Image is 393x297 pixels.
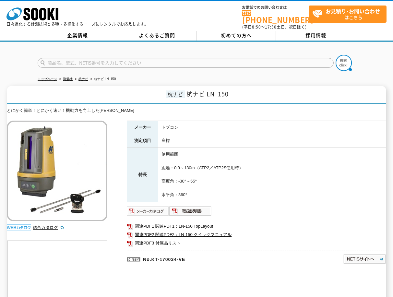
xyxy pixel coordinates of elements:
a: [PHONE_NUMBER] [242,10,309,23]
a: 初めての方へ [196,31,276,41]
span: 17:30 [265,24,277,30]
a: 企業情報 [38,31,117,41]
td: 座標 [158,134,386,148]
td: トプコン [158,121,386,134]
a: よくあるご質問 [117,31,196,41]
a: 関連PDF1 関連PDF1：LN-150 TopLayout [127,222,386,231]
td: 使用範囲 距離：0.9～130m（ATP2／ATP2S使用時） 高度角：-30°～55° 水平角：360° [158,148,386,202]
strong: お見積り･お問い合わせ [326,7,380,15]
input: 商品名、型式、NETIS番号を入力してください [38,58,334,68]
div: とにかく簡単！とにかく速い！機動力を向上した[PERSON_NAME] [7,107,386,114]
span: お電話でのお問い合わせは [242,6,309,9]
a: 測量機 [63,77,73,81]
span: 杭ナビ [166,90,185,98]
img: 杭ナビ LNｰ150 [7,121,107,221]
li: 杭ナビ LNｰ150 [89,76,116,83]
a: 杭ナビ [78,77,88,81]
img: メーカーカタログ [127,206,169,216]
img: webカタログ [7,224,31,231]
a: 関連PDF3 付属品リスト [127,239,386,247]
p: 日々進化する計測技術と多種・多様化するニーズにレンタルでお応えします。 [6,22,149,26]
th: 特長 [127,148,158,202]
span: 8:50 [252,24,261,30]
a: メーカーカタログ [127,210,169,215]
span: はこちら [312,6,386,22]
a: 取扱説明書 [169,210,212,215]
span: 杭ナビ LNｰ150 [186,89,229,98]
a: 総合カタログ [33,225,65,230]
img: btn_search.png [336,55,352,71]
p: No.KT-170034-VE [127,251,280,266]
a: 関連PDF2 関連PDF2：LN-150 クイックマニュアル [127,231,386,239]
a: お見積り･お問い合わせはこちら [309,6,387,23]
th: 測定項目 [127,134,158,148]
span: 初めての方へ [221,32,252,39]
th: メーカー [127,121,158,134]
a: トップページ [38,77,57,81]
a: 採用情報 [276,31,355,41]
img: NETISサイトへ [343,254,386,264]
span: (平日 ～ 土日、祝日除く) [242,24,306,30]
img: 取扱説明書 [169,206,212,216]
